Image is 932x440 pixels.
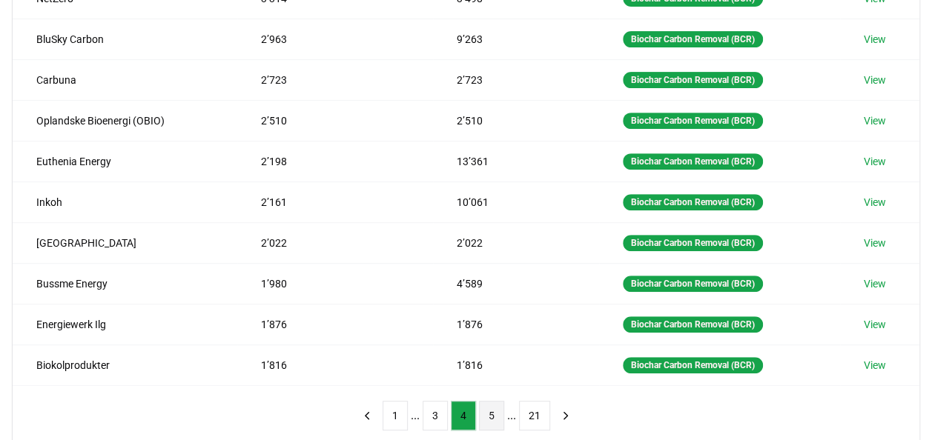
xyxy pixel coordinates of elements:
div: Biochar Carbon Removal (BCR) [623,276,763,292]
td: 1’816 [237,344,433,385]
div: Biochar Carbon Removal (BCR) [623,72,763,88]
button: 3 [423,401,448,430]
li: ... [507,407,516,424]
div: Biochar Carbon Removal (BCR) [623,194,763,210]
div: Biochar Carbon Removal (BCR) [623,153,763,170]
button: next page [553,401,578,430]
td: Inkoh [13,181,237,222]
div: Biochar Carbon Removal (BCR) [623,31,763,47]
button: 21 [519,401,550,430]
td: 1’876 [237,304,433,344]
a: View [864,154,886,169]
td: 2’161 [237,181,433,222]
a: View [864,32,886,47]
li: ... [411,407,420,424]
button: 4 [451,401,476,430]
td: 2’198 [237,141,433,181]
a: View [864,317,886,332]
td: 1’876 [433,304,599,344]
button: previous page [354,401,380,430]
td: 4’589 [433,263,599,304]
td: Energiewerk Ilg [13,304,237,344]
a: View [864,276,886,291]
td: 1’816 [433,344,599,385]
td: BluSky Carbon [13,19,237,59]
td: 2’510 [433,100,599,141]
td: 10’061 [433,181,599,222]
div: Biochar Carbon Removal (BCR) [623,113,763,129]
td: 2’022 [433,222,599,263]
td: 1’980 [237,263,433,304]
a: View [864,113,886,128]
a: View [864,358,886,373]
td: Bussme Energy [13,263,237,304]
td: Biokolprodukter [13,344,237,385]
td: 2’723 [237,59,433,100]
td: Oplandske Bioenergi (OBIO) [13,100,237,141]
button: 5 [479,401,504,430]
div: Biochar Carbon Removal (BCR) [623,357,763,373]
a: View [864,73,886,87]
a: View [864,236,886,250]
div: Biochar Carbon Removal (BCR) [623,316,763,333]
td: 2’723 [433,59,599,100]
a: View [864,195,886,210]
div: Biochar Carbon Removal (BCR) [623,235,763,251]
td: 2’963 [237,19,433,59]
td: 2’510 [237,100,433,141]
td: Euthenia Energy [13,141,237,181]
td: Carbuna [13,59,237,100]
td: 2’022 [237,222,433,263]
td: 9’263 [433,19,599,59]
td: [GEOGRAPHIC_DATA] [13,222,237,263]
td: 13’361 [433,141,599,181]
button: 1 [383,401,408,430]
